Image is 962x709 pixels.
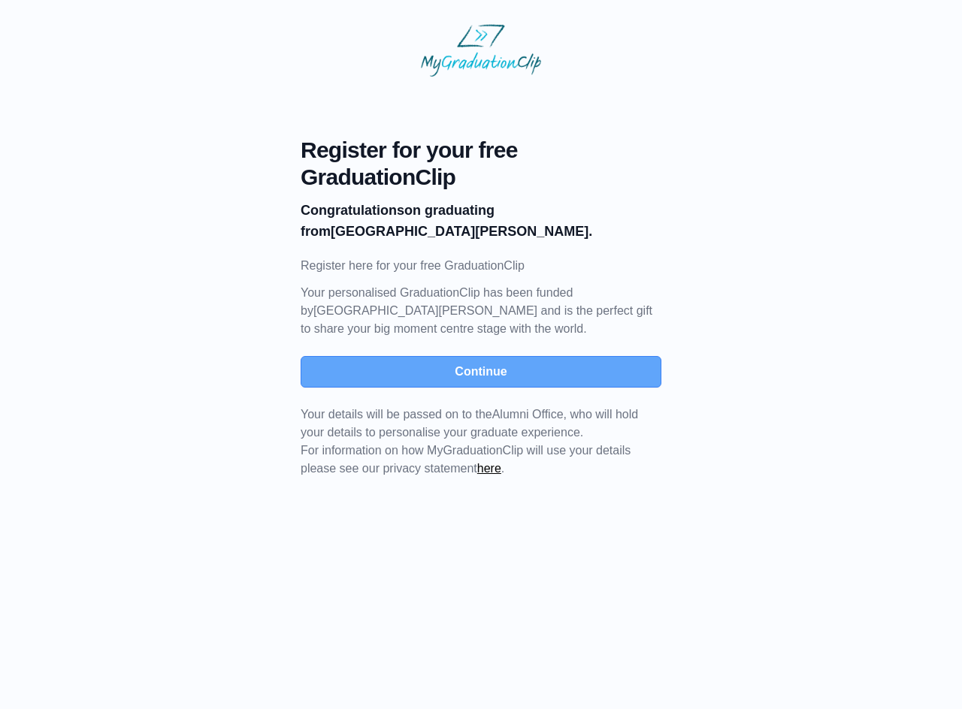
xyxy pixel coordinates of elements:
[301,408,638,475] span: For information on how MyGraduationClip will use your details please see our privacy statement .
[301,203,404,218] b: Congratulations
[301,284,661,338] p: Your personalised GraduationClip has been funded by [GEOGRAPHIC_DATA][PERSON_NAME] and is the per...
[301,200,661,242] p: on graduating from [GEOGRAPHIC_DATA][PERSON_NAME].
[301,356,661,388] button: Continue
[301,408,638,439] span: Your details will be passed on to the , who will hold your details to personalise your graduate e...
[301,137,661,164] span: Register for your free
[477,462,501,475] a: here
[301,164,661,191] span: GraduationClip
[301,257,661,275] p: Register here for your free GraduationClip
[421,24,541,77] img: MyGraduationClip
[492,408,564,421] span: Alumni Office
